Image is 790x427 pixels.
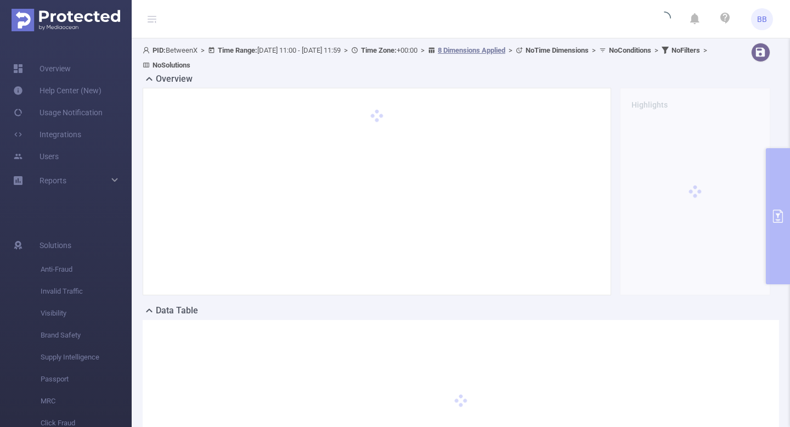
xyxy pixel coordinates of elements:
span: > [417,46,428,54]
span: Brand Safety [41,324,132,346]
b: No Filters [672,46,700,54]
a: Overview [13,58,71,80]
span: BB [757,8,767,30]
span: > [589,46,599,54]
span: Solutions [39,234,71,256]
i: icon: loading [658,12,671,27]
span: MRC [41,390,132,412]
h2: Data Table [156,304,198,317]
span: > [651,46,662,54]
span: > [505,46,516,54]
b: No Solutions [153,61,190,69]
span: Passport [41,368,132,390]
span: BetweenX [DATE] 11:00 - [DATE] 11:59 +00:00 [143,46,710,69]
a: Usage Notification [13,102,103,123]
span: Invalid Traffic [41,280,132,302]
img: Protected Media [12,9,120,31]
a: Help Center (New) [13,80,101,102]
u: 8 Dimensions Applied [438,46,505,54]
span: > [198,46,208,54]
span: > [700,46,710,54]
span: Visibility [41,302,132,324]
b: No Time Dimensions [526,46,589,54]
a: Integrations [13,123,81,145]
span: > [341,46,351,54]
a: Users [13,145,59,167]
b: Time Zone: [361,46,397,54]
i: icon: user [143,47,153,54]
b: PID: [153,46,166,54]
span: Supply Intelligence [41,346,132,368]
h2: Overview [156,72,193,86]
span: Reports [39,176,66,185]
b: No Conditions [609,46,651,54]
a: Reports [39,170,66,192]
b: Time Range: [218,46,257,54]
span: Anti-Fraud [41,259,132,280]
